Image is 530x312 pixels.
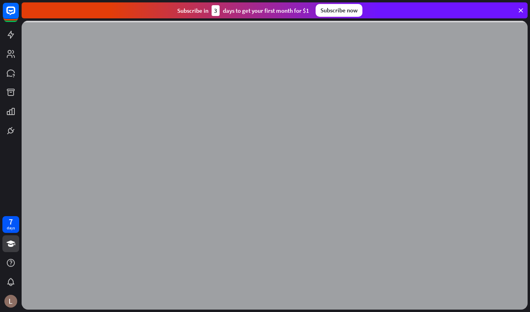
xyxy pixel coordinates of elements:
[316,4,362,17] div: Subscribe now
[7,225,15,231] div: days
[212,5,220,16] div: 3
[2,216,19,233] a: 7 days
[9,218,13,225] div: 7
[177,5,309,16] div: Subscribe in days to get your first month for $1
